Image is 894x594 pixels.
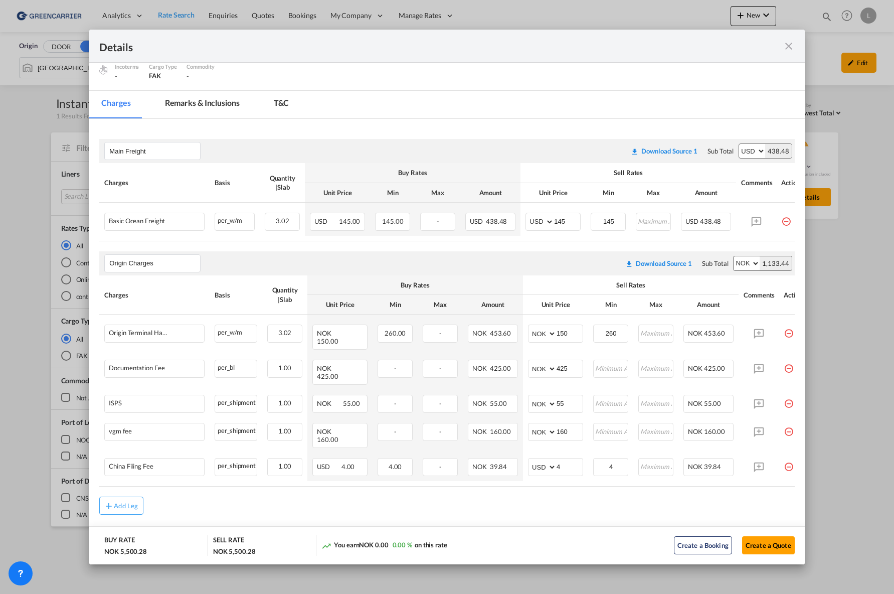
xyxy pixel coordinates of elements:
[215,290,257,300] div: Basis
[89,91,142,118] md-tab-item: Charges
[639,395,673,410] input: Maximum Amount
[418,295,463,315] th: Max
[339,217,360,225] span: 145.00
[394,399,397,407] span: -
[557,360,583,375] input: 425
[213,535,244,547] div: SELL RATE
[215,178,255,187] div: Basis
[460,183,520,203] th: Amount
[109,256,200,271] input: Leg Name
[490,329,511,337] span: 453.60
[439,463,442,471] span: -
[359,541,388,549] span: NOK 0.00
[317,463,340,471] span: USD
[704,427,725,435] span: 160.00
[463,295,523,315] th: Amount
[631,183,676,203] th: Max
[704,329,725,337] span: 453.60
[317,337,338,345] span: 150.00
[149,71,176,80] div: FAK
[626,147,702,155] div: Download original source rate sheet
[631,147,639,156] md-icon: icon-download
[700,217,721,225] span: 438.48
[317,364,341,372] span: NOK
[586,183,631,203] th: Min
[528,280,734,289] div: Sell Rates
[99,497,143,515] button: Add Leg
[437,217,439,225] span: -
[784,395,794,405] md-icon: icon-minus-circle-outline red-400-fg pt-7
[472,329,488,337] span: NOK
[688,463,702,471] span: NOK
[557,459,583,474] input: 4
[278,462,292,470] span: 1.00
[688,329,702,337] span: NOK
[490,463,507,471] span: 39.84
[639,325,673,340] input: Maximum Amount
[153,91,252,118] md-tab-item: Remarks & Inclusions
[104,501,114,511] md-icon: icon-plus md-link-fg s20
[784,360,794,370] md-icon: icon-minus-circle-outline red-400-fg pt-7
[490,427,511,435] span: 160.00
[688,427,702,435] span: NOK
[588,295,633,315] th: Min
[312,280,518,289] div: Buy Rates
[385,329,406,337] span: 260.00
[557,325,583,340] input: 150
[278,427,292,435] span: 1.00
[784,325,794,335] md-icon: icon-minus-circle-outline red-400-fg pt-7
[104,178,205,187] div: Charges
[760,256,791,270] div: 1,133.44
[776,163,810,202] th: Action
[472,364,488,372] span: NOK
[637,213,670,228] input: Maximum Amount
[688,364,702,372] span: NOK
[739,275,779,315] th: Comments
[114,503,138,509] div: Add Leg
[688,399,702,407] span: NOK
[439,329,442,337] span: -
[639,423,673,438] input: Maximum Amount
[109,427,131,435] div: vgm fee
[341,463,355,471] span: 4.00
[781,213,791,223] md-icon: icon-minus-circle-outline red-400-fg pt-7
[736,163,776,202] th: Comments
[187,72,189,80] span: -
[394,364,397,372] span: -
[592,213,625,228] input: Minimum Amount
[99,40,725,52] div: Details
[707,146,734,156] div: Sub Total
[89,91,311,118] md-pagination-wrapper: Use the left and right arrow keys to navigate between tabs
[317,329,341,337] span: NOK
[702,259,728,268] div: Sub Total
[278,329,292,337] span: 3.02
[109,143,200,159] input: Leg Name
[109,399,122,407] div: ISPS
[639,360,673,375] input: Maximum Amount
[278,399,292,407] span: 1.00
[109,364,164,372] div: Documentation Fee
[704,399,722,407] span: 55.00
[314,217,337,225] span: USD
[636,259,692,267] div: Download Source 1
[742,536,795,554] button: Create a Quote
[149,62,176,71] div: Cargo Type
[115,71,139,80] div: -
[310,168,515,177] div: Buy Rates
[307,295,373,315] th: Unit Price
[262,91,301,118] md-tab-item: T&C
[215,423,257,436] div: per_shipment
[98,64,109,75] img: cargo.png
[317,427,341,435] span: NOK
[704,364,725,372] span: 425.00
[213,547,256,556] div: NOK 5,500.28
[321,541,331,551] md-icon: icon-trending-up
[641,147,697,155] div: Download Source 1
[470,217,484,225] span: USD
[104,535,134,547] div: BUY RATE
[784,423,794,433] md-icon: icon-minus-circle-outline red-400-fg pt-7
[393,541,412,549] span: 0.00 %
[115,62,139,71] div: Incoterms
[523,295,588,315] th: Unit Price
[389,463,402,471] span: 4.00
